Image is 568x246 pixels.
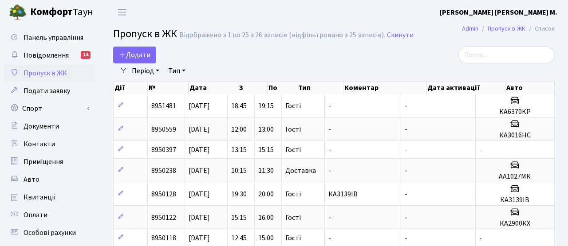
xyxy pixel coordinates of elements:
[479,108,551,116] h5: КА6370КР
[479,219,551,228] h5: КА2900КХ
[328,101,331,111] span: -
[114,82,148,94] th: Дії
[405,189,407,199] span: -
[405,125,407,134] span: -
[238,82,268,94] th: З
[24,51,69,60] span: Повідомлення
[4,100,93,117] a: Спорт
[488,24,525,33] a: Пропуск в ЖК
[440,7,557,18] a: [PERSON_NAME] [PERSON_NAME] М.
[111,5,133,20] button: Переключити навігацію
[128,63,163,78] a: Період
[405,145,407,155] span: -
[458,47,555,63] input: Пошук...
[30,5,93,20] span: Таун
[285,146,301,153] span: Гості
[328,145,331,155] span: -
[151,166,176,176] span: 8950238
[113,47,156,63] a: Додати
[462,24,478,33] a: Admin
[189,82,238,94] th: Дата
[4,171,93,188] a: Авто
[387,31,414,39] a: Скинути
[231,189,247,199] span: 19:30
[479,145,482,155] span: -
[4,82,93,100] a: Подати заявку
[4,188,93,206] a: Квитанції
[285,234,301,242] span: Гості
[189,145,210,155] span: [DATE]
[4,135,93,153] a: Контакти
[328,125,331,134] span: -
[151,125,176,134] span: 8950559
[4,117,93,135] a: Документи
[4,153,93,171] a: Приміщення
[4,47,93,64] a: Повідомлення14
[4,64,93,82] a: Пропуск в ЖК
[189,125,210,134] span: [DATE]
[285,102,301,109] span: Гості
[258,189,274,199] span: 20:00
[426,82,506,94] th: Дата активації
[285,126,301,133] span: Гості
[148,82,189,94] th: №
[268,82,297,94] th: По
[525,24,555,34] li: Список
[231,213,247,223] span: 15:15
[328,189,358,199] span: КА3139ІВ
[479,196,551,204] h5: КА3139ІВ
[9,4,27,21] img: logo.png
[285,191,301,198] span: Гості
[285,214,301,221] span: Гості
[297,82,343,94] th: Тип
[440,8,557,17] b: [PERSON_NAME] [PERSON_NAME] М.
[258,213,274,223] span: 16:00
[231,166,247,176] span: 10:15
[24,192,56,202] span: Квитанції
[113,26,177,42] span: Пропуск в ЖК
[328,233,331,243] span: -
[505,82,555,94] th: Авто
[343,82,426,94] th: Коментар
[328,213,331,223] span: -
[30,5,73,19] b: Комфорт
[231,125,247,134] span: 12:00
[189,233,210,243] span: [DATE]
[24,175,39,184] span: Авто
[258,125,274,134] span: 13:00
[405,101,407,111] span: -
[328,166,331,176] span: -
[4,224,93,242] a: Особові рахунки
[151,101,176,111] span: 8951481
[405,166,407,176] span: -
[285,167,316,174] span: Доставка
[189,213,210,223] span: [DATE]
[189,101,210,111] span: [DATE]
[231,145,247,155] span: 13:15
[24,157,63,167] span: Приміщення
[24,121,59,131] span: Документи
[179,31,385,39] div: Відображено з 1 по 25 з 26 записів (відфільтровано з 25 записів).
[24,139,55,149] span: Контакти
[151,189,176,199] span: 8950128
[405,213,407,223] span: -
[231,233,247,243] span: 12:45
[151,233,176,243] span: 8950118
[258,166,274,176] span: 11:30
[479,172,551,181] h5: АА1027МК
[81,51,91,59] div: 14
[24,86,70,96] span: Подати заявку
[405,233,407,243] span: -
[151,213,176,223] span: 8950122
[479,131,551,140] h5: КА3016НС
[165,63,189,78] a: Тип
[479,233,482,243] span: -
[231,101,247,111] span: 18:45
[24,228,76,238] span: Особові рахунки
[449,20,568,38] nav: breadcrumb
[258,145,274,155] span: 15:15
[24,68,67,78] span: Пропуск в ЖК
[4,206,93,224] a: Оплати
[258,101,274,111] span: 19:15
[189,166,210,176] span: [DATE]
